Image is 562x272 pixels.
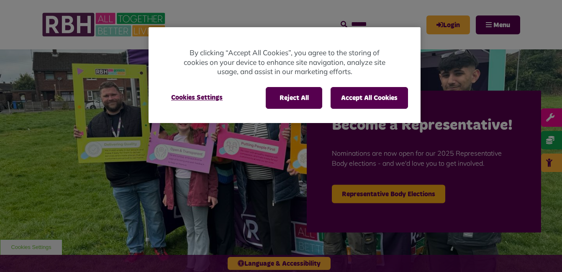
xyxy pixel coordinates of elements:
[161,87,233,108] button: Cookies Settings
[149,27,421,123] div: Cookie banner
[266,87,322,109] button: Reject All
[331,87,408,109] button: Accept All Cookies
[182,48,387,77] p: By clicking “Accept All Cookies”, you agree to the storing of cookies on your device to enhance s...
[149,27,421,123] div: Privacy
